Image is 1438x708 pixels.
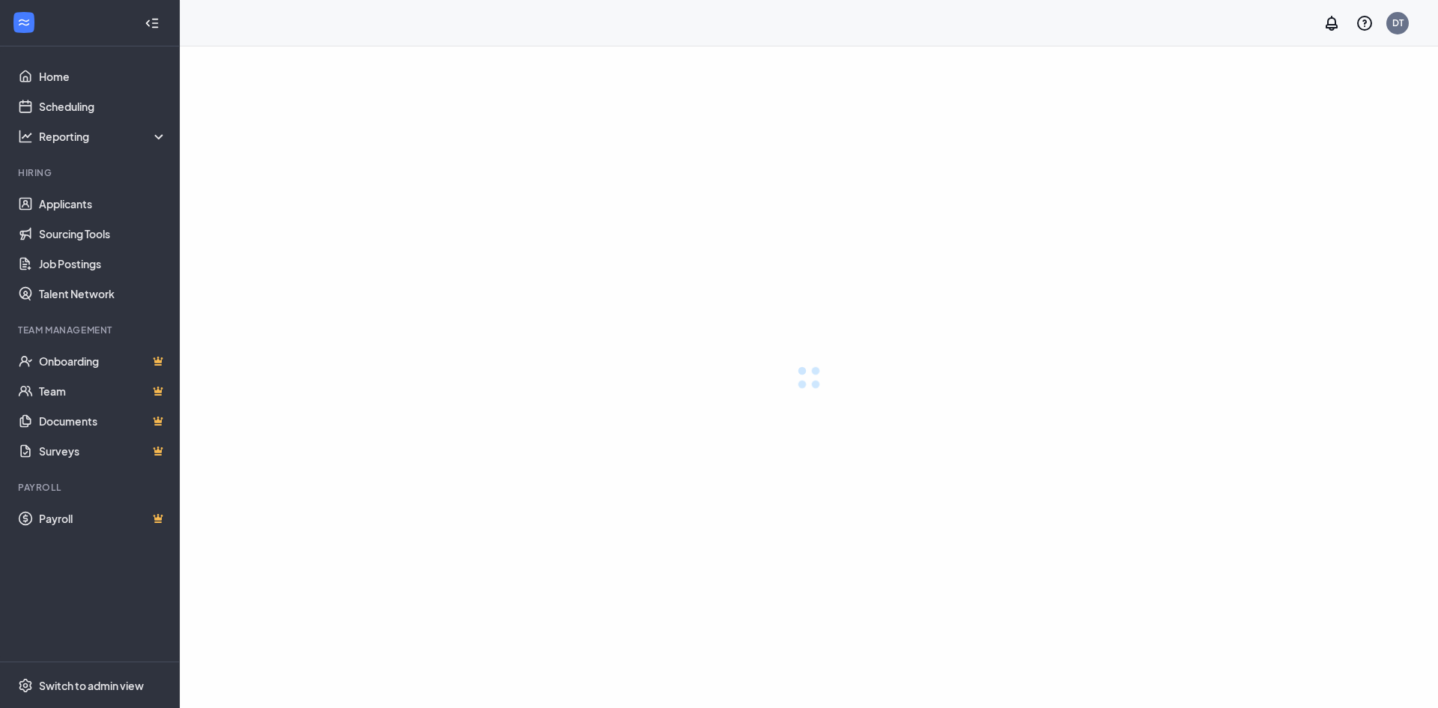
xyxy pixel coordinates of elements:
a: Home [39,61,167,91]
a: Job Postings [39,249,167,279]
a: TeamCrown [39,376,167,406]
a: Sourcing Tools [39,219,167,249]
a: Scheduling [39,91,167,121]
a: Talent Network [39,279,167,309]
a: PayrollCrown [39,503,167,533]
div: Switch to admin view [39,678,144,693]
div: Hiring [18,166,164,179]
div: Payroll [18,481,164,494]
div: DT [1392,16,1404,29]
svg: QuestionInfo [1356,14,1374,32]
svg: Analysis [18,129,33,144]
a: SurveysCrown [39,436,167,466]
svg: Notifications [1323,14,1341,32]
svg: Settings [18,678,33,693]
svg: Collapse [145,16,160,31]
div: Team Management [18,324,164,336]
a: Applicants [39,189,167,219]
a: DocumentsCrown [39,406,167,436]
svg: WorkstreamLogo [16,15,31,30]
a: OnboardingCrown [39,346,167,376]
div: Reporting [39,129,168,144]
